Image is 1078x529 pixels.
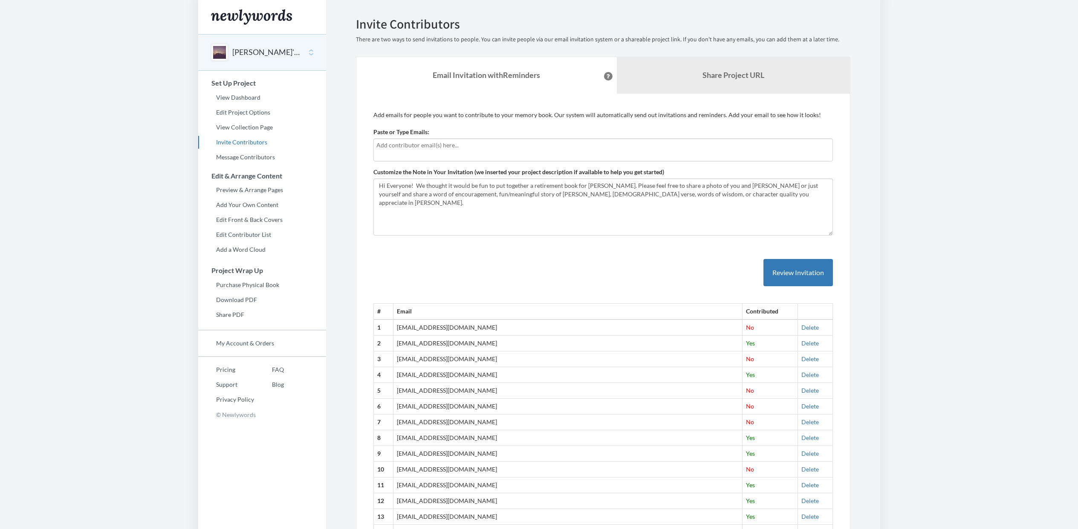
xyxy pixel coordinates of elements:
[373,430,393,446] th: 8
[373,304,393,319] th: #
[746,513,755,520] span: Yes
[746,387,754,394] span: No
[373,446,393,462] th: 9
[746,371,755,378] span: Yes
[198,136,326,149] a: Invite Contributors
[746,497,755,504] span: Yes
[801,466,819,473] a: Delete
[393,367,742,383] td: [EMAIL_ADDRESS][DOMAIN_NAME]
[373,493,393,509] th: 12
[199,172,326,180] h3: Edit & Arrange Content
[198,378,254,391] a: Support
[198,337,326,350] a: My Account & Orders
[746,355,754,362] span: No
[198,198,326,211] a: Add Your Own Content
[199,79,326,87] h3: Set Up Project
[801,355,819,362] a: Delete
[801,497,819,504] a: Delete
[393,383,742,399] td: [EMAIL_ADDRESS][DOMAIN_NAME]
[801,324,819,331] a: Delete
[801,450,819,457] a: Delete
[746,418,754,425] span: No
[746,466,754,473] span: No
[393,493,742,509] td: [EMAIL_ADDRESS][DOMAIN_NAME]
[198,393,254,406] a: Privacy Policy
[393,414,742,430] td: [EMAIL_ADDRESS][DOMAIN_NAME]
[198,184,326,196] a: Preview & Arrange Pages
[746,402,754,410] span: No
[746,481,755,489] span: Yes
[232,47,301,58] button: [PERSON_NAME]'s Retirement Book
[198,91,326,104] a: View Dashboard
[801,402,819,410] a: Delete
[393,462,742,477] td: [EMAIL_ADDRESS][DOMAIN_NAME]
[373,336,393,351] th: 2
[373,351,393,367] th: 3
[393,446,742,462] td: [EMAIL_ADDRESS][DOMAIN_NAME]
[198,279,326,291] a: Purchase Physical Book
[198,121,326,134] a: View Collection Page
[199,267,326,274] h3: Project Wrap Up
[198,151,326,164] a: Message Contributors
[376,141,830,150] input: Add contributor email(s) here...
[393,477,742,493] td: [EMAIL_ADDRESS][DOMAIN_NAME]
[373,462,393,477] th: 10
[433,70,540,80] strong: Email Invitation with Reminders
[801,387,819,394] a: Delete
[356,35,850,44] p: There are two ways to send invitations to people. You can invite people via our email invitation ...
[373,319,393,335] th: 1
[393,351,742,367] td: [EMAIL_ADDRESS][DOMAIN_NAME]
[702,70,764,80] b: Share Project URL
[198,228,326,241] a: Edit Contributor List
[198,293,326,306] a: Download PDF
[746,434,755,441] span: Yes
[198,106,326,119] a: Edit Project Options
[393,509,742,525] td: [EMAIL_ADDRESS][DOMAIN_NAME]
[254,378,284,391] a: Blog
[393,430,742,446] td: [EMAIL_ADDRESS][DOMAIN_NAME]
[801,371,819,378] a: Delete
[373,414,393,430] th: 7
[746,339,755,347] span: Yes
[211,9,292,25] img: Newlywords logo
[801,513,819,520] a: Delete
[373,128,429,136] label: Paste or Type Emails:
[198,363,254,376] a: Pricing
[393,399,742,414] td: [EMAIL_ADDRESS][DOMAIN_NAME]
[356,17,850,31] h2: Invite Contributors
[801,481,819,489] a: Delete
[198,213,326,226] a: Edit Front & Back Covers
[373,383,393,399] th: 5
[373,509,393,525] th: 13
[373,168,664,176] label: Customize the Note in Your Invitation (we inserted your project description if available to help ...
[801,434,819,441] a: Delete
[801,339,819,347] a: Delete
[801,418,819,425] a: Delete
[198,408,326,421] p: © Newlywords
[393,336,742,351] td: [EMAIL_ADDRESS][DOMAIN_NAME]
[393,319,742,335] td: [EMAIL_ADDRESS][DOMAIN_NAME]
[373,111,833,119] p: Add emails for people you want to contribute to your memory book. Our system will automatically s...
[743,304,798,319] th: Contributed
[198,308,326,321] a: Share PDF
[393,304,742,319] th: Email
[198,243,326,256] a: Add a Word Cloud
[763,259,833,287] button: Review Invitation
[373,178,833,236] textarea: Hi Everyone! We thought it would be fun to put together a retirement book for [PERSON_NAME]. Plea...
[373,367,393,383] th: 4
[254,363,284,376] a: FAQ
[373,477,393,493] th: 11
[746,324,754,331] span: No
[373,399,393,414] th: 6
[746,450,755,457] span: Yes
